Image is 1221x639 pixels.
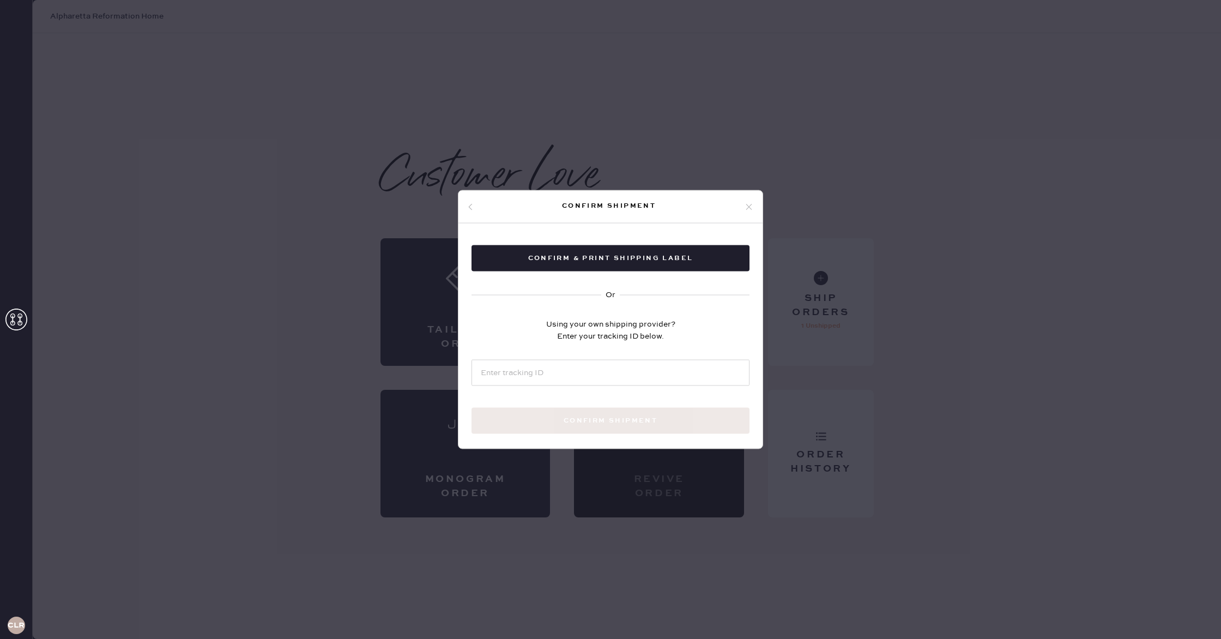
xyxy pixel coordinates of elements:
iframe: Front Chat [1038,492,1218,637]
div: Using your own shipping provider? Enter your tracking ID below. [546,318,675,342]
h3: CLR [8,622,25,629]
div: Confirm shipment [474,199,744,212]
button: Confirm shipment [472,408,749,434]
div: Or [606,289,615,301]
button: Confirm & Print shipping label [472,245,749,272]
input: Enter tracking ID [472,360,749,386]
